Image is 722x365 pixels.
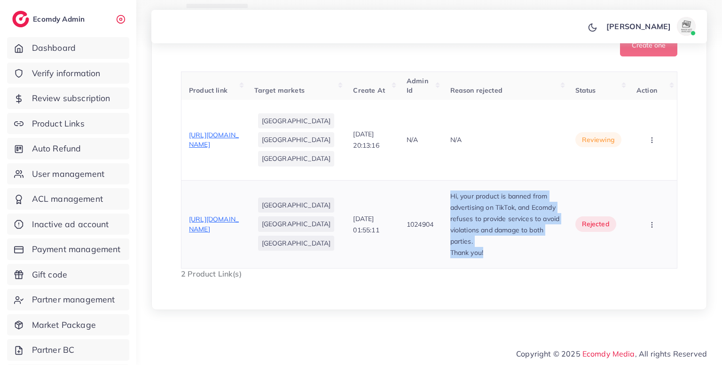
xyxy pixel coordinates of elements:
[189,215,239,233] span: [URL][DOMAIN_NAME]
[189,86,228,95] span: Product link
[32,319,96,331] span: Market Package
[450,247,560,258] p: Thank you!
[636,86,657,95] span: Action
[353,213,392,236] p: [DATE] 01:55:11
[7,314,129,336] a: Market Package
[258,151,335,166] li: [GEOGRAPHIC_DATA]
[258,113,335,128] li: [GEOGRAPHIC_DATA]
[353,86,385,95] span: Create At
[7,87,129,109] a: Review subscription
[635,348,707,359] span: , All rights Reserved
[7,138,129,159] a: Auto Refund
[582,135,615,144] span: reviewing
[7,163,129,185] a: User management
[7,37,129,59] a: Dashboard
[33,15,87,24] h2: Ecomdy Admin
[258,132,335,147] li: [GEOGRAPHIC_DATA]
[32,193,103,205] span: ACL management
[32,243,121,255] span: Payment management
[407,134,418,145] p: N/A
[254,86,305,95] span: Target markets
[582,349,635,358] a: Ecomdy Media
[32,344,75,356] span: Partner BC
[258,216,335,231] li: [GEOGRAPHIC_DATA]
[7,63,129,84] a: Verify information
[7,238,129,260] a: Payment management
[575,86,596,95] span: Status
[7,264,129,286] a: Gift code
[450,190,560,247] p: Hi, your product is banned from advertising on TikTok, and Ecomdy refuses to provide services to ...
[32,143,81,155] span: Auto Refund
[32,92,110,104] span: Review subscription
[450,86,502,95] span: Reason rejected
[7,113,129,135] a: Product Links
[258,236,335,251] li: [GEOGRAPHIC_DATA]
[7,188,129,210] a: ACL management
[181,269,242,278] span: 2 Product Link(s)
[32,168,104,180] span: User management
[32,269,67,281] span: Gift code
[32,67,101,79] span: Verify information
[32,218,109,230] span: Inactive ad account
[516,348,707,359] span: Copyright © 2025
[606,21,671,32] p: [PERSON_NAME]
[677,17,696,36] img: avatar
[258,198,335,213] li: [GEOGRAPHIC_DATA]
[450,135,462,144] span: N/A
[407,77,428,95] span: Admin Id
[407,219,433,230] p: 1024904
[601,17,699,36] a: [PERSON_NAME]avatar
[189,131,239,149] span: [URL][DOMAIN_NAME]
[12,11,29,27] img: logo
[353,128,392,151] p: [DATE] 20:13:16
[7,214,129,235] a: Inactive ad account
[12,11,87,27] a: logoEcomdy Admin
[32,118,85,130] span: Product Links
[32,294,115,306] span: Partner management
[32,42,76,54] span: Dashboard
[7,339,129,361] a: Partner BC
[7,289,129,310] a: Partner management
[582,219,610,229] span: rejected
